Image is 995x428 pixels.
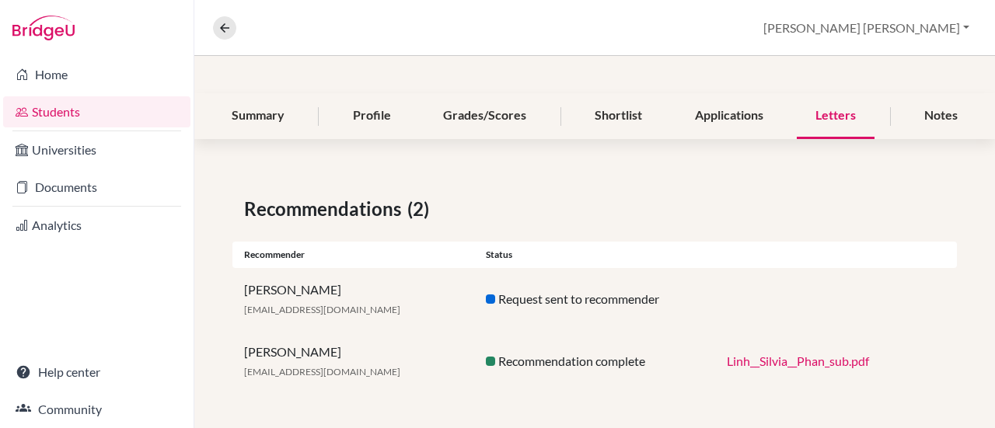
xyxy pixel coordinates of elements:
div: [PERSON_NAME] [232,280,474,318]
div: Notes [906,93,976,139]
a: Students [3,96,190,127]
div: Letters [797,93,875,139]
span: [EMAIL_ADDRESS][DOMAIN_NAME] [244,366,400,378]
div: Status [474,248,716,262]
span: (2) [407,195,435,223]
div: Recommender [232,248,474,262]
a: Analytics [3,210,190,241]
a: Documents [3,172,190,203]
button: [PERSON_NAME] [PERSON_NAME] [756,13,976,43]
a: Help center [3,357,190,388]
a: Home [3,59,190,90]
div: Grades/Scores [424,93,545,139]
div: Summary [213,93,303,139]
a: Linh__Silvia__Phan_sub.pdf [727,353,869,368]
div: Profile [334,93,410,139]
img: Bridge-U [12,16,75,40]
span: Recommendations [244,195,407,223]
div: Request sent to recommender [474,290,716,308]
a: Community [3,394,190,425]
div: Applications [676,93,782,139]
div: Shortlist [576,93,661,139]
div: [PERSON_NAME] [232,343,474,380]
span: [EMAIL_ADDRESS][DOMAIN_NAME] [244,304,400,315]
a: Universities [3,134,190,165]
div: Recommendation complete [474,352,716,371]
